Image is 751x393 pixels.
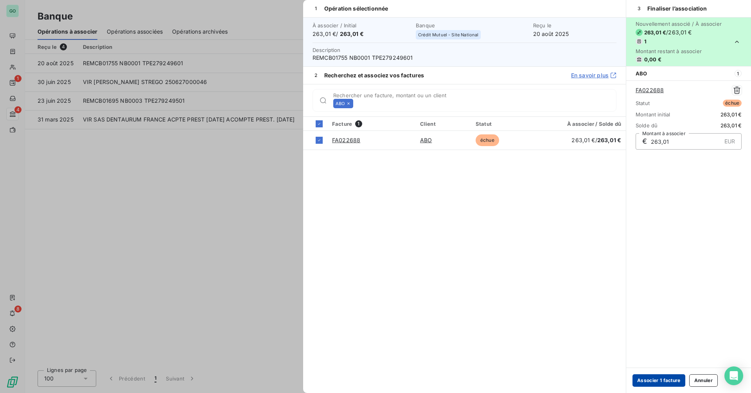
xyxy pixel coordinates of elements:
[340,30,364,37] span: 263,01 €
[632,374,685,387] button: Associer 1 facture
[313,22,411,29] span: À associer / Initial
[724,366,743,385] div: Open Intercom Messenger
[420,121,466,127] div: Client
[336,101,345,106] span: ABO
[416,22,528,29] span: Banque
[644,38,647,45] span: 1
[476,134,499,146] span: échue
[636,100,650,106] span: Statut
[597,137,621,143] span: 263,01 €
[666,29,692,36] span: / 263,01 €
[644,56,661,63] span: 0,00 €
[533,22,616,29] span: Reçu le
[533,22,616,38] div: 20 août 2025
[644,29,666,36] span: 263,01 €
[636,86,664,94] a: FA022688
[636,48,722,54] span: Montant restant à associer
[636,21,722,27] span: Nouvellement associé / À associer
[418,32,478,37] span: Crédit Mutuel - Site National
[571,71,616,79] a: En savoir plus
[636,111,670,118] span: Montant initial
[332,137,360,143] a: FA022688
[476,121,532,127] div: Statut
[324,71,424,79] span: Recherchez et associez vos factures
[541,121,621,127] div: À associer / Solde dû
[720,111,742,118] span: 263,01 €
[636,122,658,129] span: Solde dû
[355,120,362,127] span: 1
[313,47,341,53] span: Description
[636,70,647,77] span: ABO
[647,5,707,13] span: Finaliser l’association
[720,122,742,129] span: 263,01 €
[313,5,320,12] span: 1
[313,72,320,79] span: 2
[636,5,643,12] span: 3
[723,100,742,107] span: échue
[332,120,411,127] div: Facture
[324,5,388,13] span: Opération sélectionnée
[420,137,432,143] a: ABO
[571,137,621,143] span: 263,01 € /
[313,30,411,38] span: 263,01 € /
[689,374,718,387] button: Annuler
[313,54,616,62] span: REMCB01755 NB0001 TPE279249601
[356,100,616,107] input: placeholder
[735,70,742,77] span: 1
